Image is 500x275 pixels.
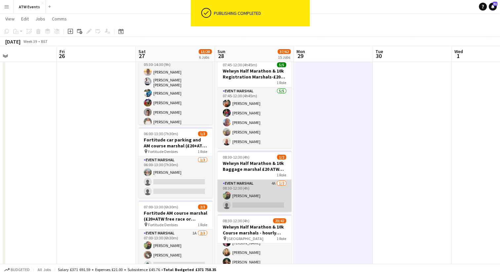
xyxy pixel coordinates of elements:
[217,48,225,54] span: Sun
[5,16,15,22] span: View
[217,58,291,148] app-job-card: 07:45-12:30 (4h45m)5/5Welwyn Half Marathon & 10k Registration Marshals-£20 ATW credits per hour1 ...
[138,200,212,271] app-job-card: 07:00-13:30 (6h30m)2/3Fortitude AM course marshal (£20+ATW free race or Hourly) Fortitude Denbies...
[199,49,212,54] span: 13/20
[138,56,212,149] app-card-role: Event Marshal8/805:30-14:30 (9h)[PERSON_NAME][PERSON_NAME] [PERSON_NAME][PERSON_NAME][PERSON_NAME...
[214,10,307,16] div: Publishing completed
[273,218,286,223] span: 23/42
[489,3,497,11] a: 51
[217,68,291,80] h3: Welwyn Half Marathon & 10k Registration Marshals-£20 ATW credits per hour
[144,131,178,136] span: 06:00-13:30 (7h30m)
[217,151,291,212] app-job-card: 08:30-12:30 (4h)1/2Welwyn Half Marathon & 10k Baggage marshal £20 ATW credits per hour1 RoleEvent...
[198,131,207,136] span: 1/3
[277,80,286,85] span: 1 Role
[41,39,48,44] div: BST
[454,48,463,54] span: Wed
[19,15,31,23] a: Edit
[223,62,257,67] span: 07:45-12:30 (4h45m)
[277,155,286,160] span: 1/2
[144,204,178,209] span: 07:00-13:30 (6h30m)
[493,2,497,6] span: 51
[138,229,212,271] app-card-role: Event Marshal1A2/307:00-13:30 (6h30m)[PERSON_NAME][PERSON_NAME]
[52,16,67,22] span: Comms
[138,48,146,54] span: Sat
[198,149,207,154] span: 1 Role
[375,48,383,54] span: Tue
[374,52,383,60] span: 30
[277,236,286,241] span: 1 Role
[198,222,207,227] span: 1 Role
[138,210,212,222] h3: Fortitude AM course marshal (£20+ATW free race or Hourly)
[163,267,216,272] span: Total Budgeted £371 758.35
[36,267,52,272] span: All jobs
[453,52,463,60] span: 1
[198,204,207,209] span: 2/3
[138,156,212,198] app-card-role: Event Marshal1/306:00-13:30 (7h30m)[PERSON_NAME]
[22,39,38,44] span: Week 39
[138,27,212,125] app-job-card: 05:30-14:30 (9h)8/8[PERSON_NAME] Triathlon Transition Marshal, paid at £12.21 per hour (over 21) ...
[227,236,263,241] span: [GEOGRAPHIC_DATA]
[217,224,291,236] h3: Welwyn Half Marathon & 10k Course marshals - hourly rate £12.21 per hour (over 21's)
[296,48,305,54] span: Mon
[59,48,65,54] span: Fri
[277,62,286,67] span: 5/5
[21,16,29,22] span: Edit
[223,218,250,223] span: 08:30-12:30 (4h)
[148,222,178,227] span: Fortitude Denbies
[5,38,20,45] div: [DATE]
[217,160,291,172] h3: Welwyn Half Marathon & 10k Baggage marshal £20 ATW credits per hour
[199,55,212,60] div: 6 Jobs
[137,52,146,60] span: 27
[58,52,65,60] span: 26
[33,15,48,23] a: Jobs
[277,172,286,177] span: 1 Role
[3,15,17,23] a: View
[35,16,45,22] span: Jobs
[216,52,225,60] span: 28
[217,87,291,148] app-card-role: Event Marshal5/507:45-12:30 (4h45m)[PERSON_NAME][PERSON_NAME][PERSON_NAME][PERSON_NAME][PERSON_NAME]
[138,127,212,198] app-job-card: 06:00-13:30 (7h30m)1/3Fortitude car parking and AM course marshal (£20+ATW free race or Hourly) F...
[295,52,305,60] span: 29
[3,266,31,273] button: Budgeted
[223,155,250,160] span: 08:30-12:30 (4h)
[217,180,291,212] app-card-role: Event Marshal4A1/208:30-12:30 (4h)[PERSON_NAME]
[49,15,69,23] a: Comms
[58,267,216,272] div: Salary £371 691.59 + Expenses £21.00 + Subsistence £45.76 =
[138,137,212,149] h3: Fortitude car parking and AM course marshal (£20+ATW free race or Hourly)
[14,0,46,13] button: ATW Events
[148,149,178,154] span: Fortitude Denbies
[11,267,30,272] span: Budgeted
[278,49,291,54] span: 37/62
[278,55,290,60] div: 15 Jobs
